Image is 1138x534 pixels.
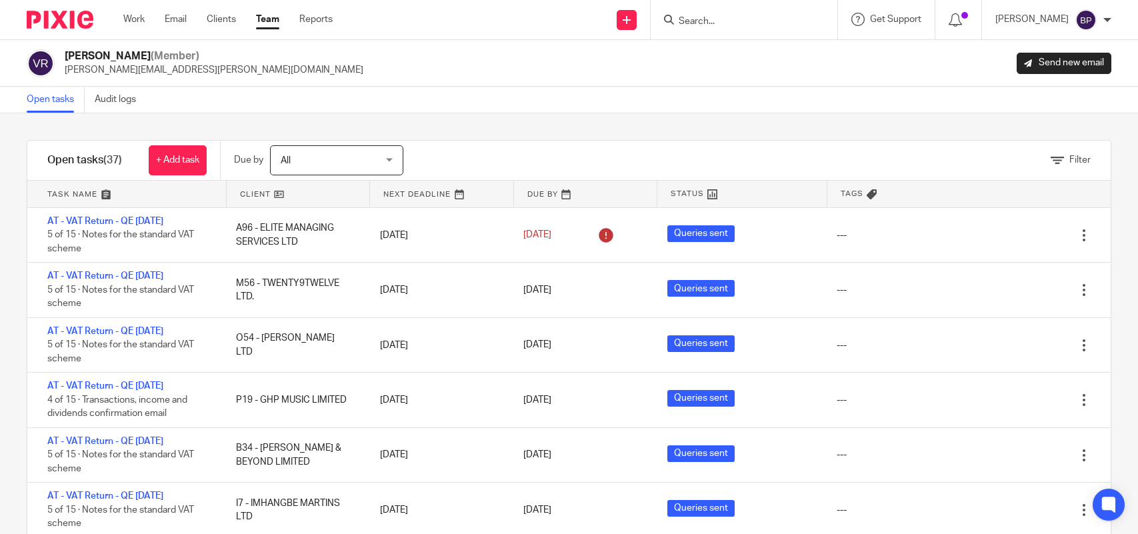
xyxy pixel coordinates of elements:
[47,505,194,529] span: 5 of 15 · Notes for the standard VAT scheme
[841,188,863,199] span: Tags
[47,217,163,226] a: AT - VAT Return - QE [DATE]
[281,156,291,165] span: All
[367,497,510,523] div: [DATE]
[47,341,194,364] span: 5 of 15 · Notes for the standard VAT scheme
[870,15,921,24] span: Get Support
[47,450,194,473] span: 5 of 15 · Notes for the standard VAT scheme
[523,341,551,350] span: [DATE]
[27,11,93,29] img: Pixie
[837,283,847,297] div: ---
[1017,53,1111,74] a: Send new email
[47,395,187,419] span: 4 of 15 · Transactions, income and dividends confirmation email
[523,231,551,240] span: [DATE]
[671,188,704,199] span: Status
[256,13,279,26] a: Team
[223,490,366,531] div: I7 - IMHANGBE MARTINS LTD
[47,437,163,446] a: AT - VAT Return - QE [DATE]
[367,441,510,468] div: [DATE]
[223,270,366,311] div: M56 - TWENTY9TWELVE LTD.
[367,222,510,249] div: [DATE]
[27,87,85,113] a: Open tasks
[1075,9,1097,31] img: svg%3E
[47,153,122,167] h1: Open tasks
[523,285,551,295] span: [DATE]
[837,229,847,242] div: ---
[151,51,199,61] span: (Member)
[27,49,55,77] img: svg%3E
[207,13,236,26] a: Clients
[837,503,847,517] div: ---
[47,231,194,254] span: 5 of 15 · Notes for the standard VAT scheme
[234,153,263,167] p: Due by
[1069,155,1091,165] span: Filter
[523,451,551,460] span: [DATE]
[667,500,735,517] span: Queries sent
[47,381,163,391] a: AT - VAT Return - QE [DATE]
[523,395,551,405] span: [DATE]
[165,13,187,26] a: Email
[299,13,333,26] a: Reports
[47,327,163,336] a: AT - VAT Return - QE [DATE]
[149,145,207,175] a: + Add task
[837,339,847,352] div: ---
[667,280,735,297] span: Queries sent
[837,448,847,461] div: ---
[223,215,366,255] div: A96 - ELITE MANAGING SERVICES LTD
[95,87,146,113] a: Audit logs
[667,390,735,407] span: Queries sent
[65,63,363,77] p: [PERSON_NAME][EMAIL_ADDRESS][PERSON_NAME][DOMAIN_NAME]
[223,325,366,365] div: O54 - [PERSON_NAME] LTD
[667,225,735,242] span: Queries sent
[677,16,797,28] input: Search
[367,277,510,303] div: [DATE]
[367,332,510,359] div: [DATE]
[223,387,366,413] div: P19 - GHP MUSIC LIMITED
[667,335,735,352] span: Queries sent
[523,505,551,515] span: [DATE]
[667,445,735,462] span: Queries sent
[47,491,163,501] a: AT - VAT Return - QE [DATE]
[223,435,366,475] div: B34 - [PERSON_NAME] & BEYOND LIMITED
[123,13,145,26] a: Work
[103,155,122,165] span: (37)
[837,393,847,407] div: ---
[995,13,1069,26] p: [PERSON_NAME]
[367,387,510,413] div: [DATE]
[47,285,194,309] span: 5 of 15 · Notes for the standard VAT scheme
[65,49,363,63] h2: [PERSON_NAME]
[47,271,163,281] a: AT - VAT Return - QE [DATE]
